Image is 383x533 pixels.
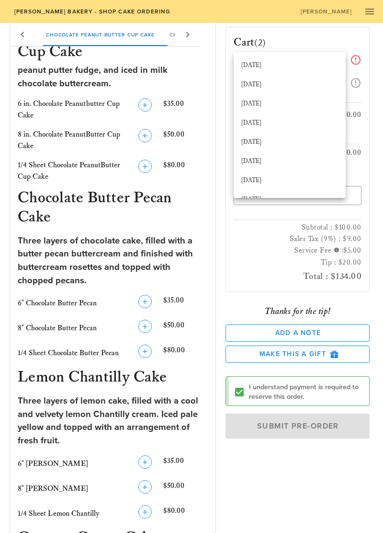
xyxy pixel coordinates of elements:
[18,509,100,518] span: 1/4 Sheet Lemon Chantilly
[8,5,177,18] a: [PERSON_NAME] Bakery - Shop Cake Ordering
[343,246,361,255] span: $5.00
[18,299,97,308] span: 6" Chocolate Butter Pecan
[18,99,120,120] span: 6 in. Chocolate Peanutbutter Cup Cake
[241,196,338,204] div: [DATE]
[332,148,361,178] div: $50.00
[234,35,266,50] h3: Cart
[234,222,361,233] h3: Subtotal : $100.00
[18,130,120,151] span: 8 in. Chocolate PeanutButter Cup Cake
[234,245,361,257] h3: Service Fee :
[234,233,361,245] h3: Sales Tax (9%) : $9.00
[38,23,162,46] div: Chocolate Peanut Butter Cup Cake
[241,100,338,108] div: [DATE]
[237,421,358,431] span: Submit Pre-Order
[234,257,361,268] h3: Tip : $20.00
[225,414,370,439] button: Submit Pre-Order
[18,394,208,447] div: Three layers of lemon cake, filled with a cool and velvety lemon Chantilly cream. Iced pale yello...
[18,234,208,287] div: Three layers of chocolate cake, filled with a butter pecan buttercream and finished with buttercr...
[18,459,88,468] span: 6" [PERSON_NAME]
[294,5,358,18] a: [PERSON_NAME]
[161,293,210,314] div: $35.00
[241,62,338,70] div: [DATE]
[241,177,338,185] div: [DATE]
[254,37,266,48] span: (2)
[234,350,361,359] span: Make this a Gift
[249,382,361,402] label: I understand payment is required to reserve this order.
[13,8,170,15] span: [PERSON_NAME] Bakery - Shop Cake Ordering
[161,318,210,339] div: $50.00
[300,8,352,15] span: [PERSON_NAME]
[241,158,338,165] div: [DATE]
[161,343,210,364] div: $80.00
[161,503,210,524] div: $80.00
[161,453,210,475] div: $35.00
[332,110,361,140] div: $50.00
[161,127,210,154] div: $50.00
[161,96,210,123] div: $35.00
[161,158,210,185] div: $80.00
[241,139,338,146] div: [DATE]
[18,161,120,181] span: 1/4 Sheet Chocolate PeanutButter Cup Cake
[241,119,338,127] div: [DATE]
[162,23,270,46] div: Chocolate Butter Pecan Cake
[241,81,338,89] div: [DATE]
[234,329,361,337] span: Add a Note
[234,268,361,284] h2: Total : $134.00
[161,478,210,499] div: $50.00
[16,368,210,389] h3: Lemon Chantilly Cake
[18,324,97,333] span: 8" Chocolate Butter Pecan
[234,52,332,65] input: Preferred Time
[16,188,210,229] h3: Chocolate Butter Pecan Cake
[18,484,88,493] span: 8" [PERSON_NAME]
[225,324,370,342] button: Add a Note
[18,348,119,358] span: 1/4 Sheet Chocolate Butter Pecan
[225,303,370,319] div: Thanks for the tip!
[18,37,208,90] div: If you're a fan of Peanut Butter cups, you'll love this dark chocolate fudge cake, filled with pe...
[225,346,370,363] button: Make this a Gift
